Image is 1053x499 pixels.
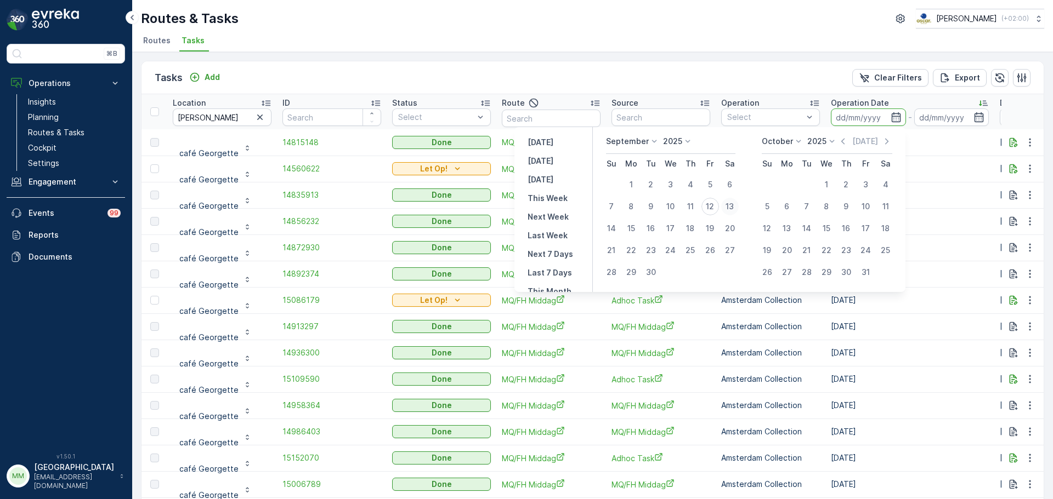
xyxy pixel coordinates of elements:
a: 14560622 [282,163,381,174]
div: 26 [701,242,719,259]
a: Adhoc Task [612,452,710,464]
div: 14 [603,220,620,237]
img: basis-logo_rgb2x.png [916,13,932,25]
p: Next Week [528,211,569,222]
div: 10 [662,198,680,215]
button: Let Op! [392,294,491,307]
td: [DATE] [825,445,994,471]
a: MQ/FH Middag [612,321,710,332]
p: café Georgette [179,411,239,422]
div: 4 [682,176,699,193]
span: 14986403 [282,426,381,437]
td: [DATE] [825,313,994,340]
span: 14856232 [282,216,381,227]
button: Done [392,215,491,228]
span: MQ/FH Middag [502,400,601,411]
a: Planning [24,110,125,125]
p: café Georgette [179,463,239,474]
span: MQ/FH Middag [612,400,710,411]
p: Source [612,97,638,108]
button: café Georgette [173,475,258,493]
span: Routes [143,35,171,46]
div: 18 [877,220,895,237]
button: café Georgette [173,397,258,414]
a: 14835913 [282,190,381,200]
div: 4 [877,176,895,193]
button: This Week [523,192,572,205]
button: This Month [523,285,576,298]
a: Adhoc Task [612,295,710,306]
p: Done [432,374,452,385]
p: Export [955,72,980,83]
a: MQ/FH Middag [502,347,601,359]
p: Due Date [1000,97,1035,108]
p: café Georgette [179,174,239,185]
div: 21 [798,242,816,259]
p: café Georgette [179,385,239,395]
div: 15 [818,220,835,237]
button: Done [392,241,491,254]
p: café Georgette [179,253,239,264]
p: October [762,136,793,147]
img: logo_dark-DEwI_e13.png [32,9,79,31]
p: ( +02:00 ) [1001,14,1029,23]
a: MQ/FH Middag [612,426,710,438]
div: Toggle Row Selected [150,269,159,278]
div: 11 [877,198,895,215]
input: Search [173,108,271,126]
span: MQ/FH Middag [502,136,601,148]
a: MQ/FH Middag [502,321,601,332]
td: [DATE] [825,392,994,418]
p: café Georgette [179,332,239,343]
span: 14913297 [282,321,381,332]
th: Saturday [876,154,896,174]
div: 26 [758,263,776,281]
div: 30 [642,263,660,281]
button: café Georgette [173,423,258,440]
p: Operation Date [831,97,889,108]
div: 8 [818,198,835,215]
div: 11 [682,198,699,215]
div: 16 [837,220,855,237]
p: café Georgette [179,279,239,290]
div: 13 [778,220,796,237]
p: café Georgette [179,148,239,159]
a: MQ/FH Middag [502,268,601,280]
input: Search [612,108,710,126]
div: 5 [758,198,776,215]
p: Done [432,268,452,279]
span: Adhoc Task [612,374,710,385]
p: Engagement [29,176,103,187]
span: 15086179 [282,295,381,306]
p: This Week [528,193,568,204]
div: 13 [721,198,739,215]
td: [DATE] [825,366,994,392]
a: 15109590 [282,374,381,385]
div: 19 [701,220,719,237]
p: 99 [110,209,118,217]
button: Last Week [523,229,572,242]
p: [DATE] [528,137,553,148]
p: Next 7 Days [528,249,573,260]
th: Wednesday [661,154,681,174]
div: 16 [642,220,660,237]
button: Next 7 Days [523,248,578,261]
button: Operations [7,72,125,94]
div: 14 [798,220,816,237]
th: Sunday [757,154,777,174]
a: MQ/FH Middag [502,190,601,201]
span: Tasks [182,35,205,46]
div: 24 [662,242,680,259]
button: Next Week [523,210,573,223]
td: [DATE] [825,129,994,156]
a: MQ/FH Ochtend [502,163,601,175]
a: 15152070 [282,452,381,463]
div: Toggle Row Selected [150,138,159,147]
div: 3 [857,176,875,193]
p: Planning [28,112,59,123]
